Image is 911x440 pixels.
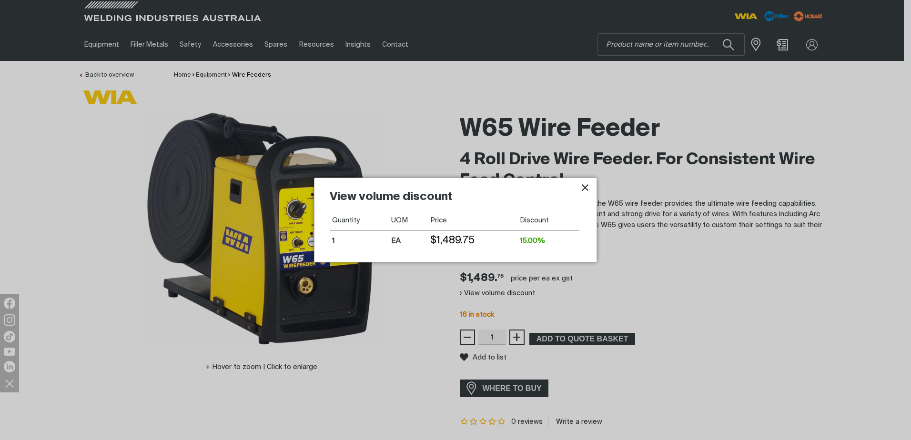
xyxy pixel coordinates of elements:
td: 15.00% [517,230,579,250]
h2: View volume discount [330,190,579,210]
td: EA [389,230,428,250]
td: 1 [330,230,389,250]
th: Quantity [330,210,389,230]
th: Discount [517,210,579,230]
button: Close pop-up overlay [579,182,591,193]
th: UOM [389,210,428,230]
td: $1,489.75 [428,230,517,250]
th: Price [428,210,517,230]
